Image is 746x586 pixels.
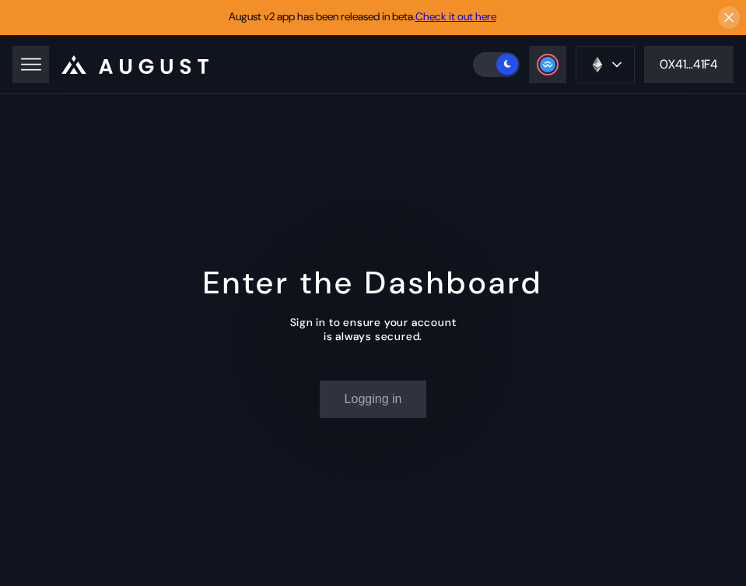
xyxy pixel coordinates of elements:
[415,9,496,23] a: Check it out here
[320,381,427,418] button: Logging in
[660,56,718,72] div: 0X41...41F4
[290,315,457,343] div: Sign in to ensure your account is always secured.
[589,56,606,73] img: chain logo
[644,46,734,83] button: 0X41...41F4
[576,46,635,83] button: chain logo
[229,9,496,23] span: August v2 app has been released in beta.
[203,262,543,303] div: Enter the Dashboard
